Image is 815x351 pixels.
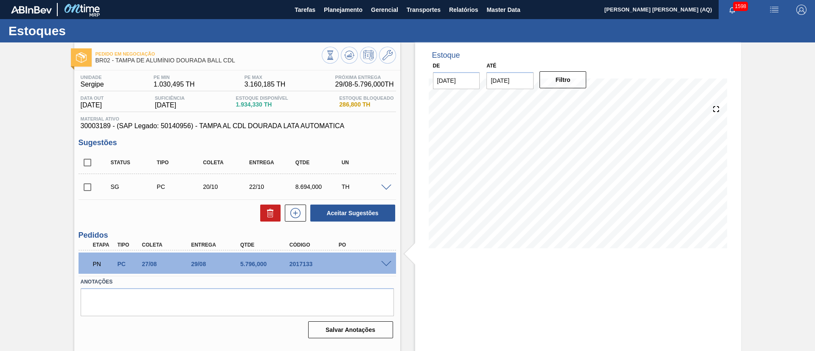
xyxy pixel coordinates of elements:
[81,276,394,288] label: Anotações
[281,205,306,222] div: Nova sugestão
[433,72,480,89] input: dd/mm/yyyy
[486,72,534,89] input: dd/mm/yyyy
[293,160,345,166] div: Qtde
[247,183,298,190] div: 22/10/2025
[796,5,807,15] img: Logout
[76,52,87,63] img: Ícone
[371,5,398,15] span: Gerencial
[295,5,315,15] span: Tarefas
[115,242,141,248] div: Tipo
[201,183,252,190] div: 20/10/2025
[155,101,185,109] span: [DATE]
[201,160,252,166] div: Coleta
[244,75,286,80] span: PE MAX
[324,5,363,15] span: Planejamento
[236,101,288,108] span: 1.934,330 TH
[733,2,748,11] span: 1598
[340,160,391,166] div: UN
[115,261,141,267] div: Pedido de Compra
[81,122,394,130] span: 30003189 - (SAP Legado: 50140956) - TAMPA AL CDL DOURADA LATA AUTOMATICA
[244,81,286,88] span: 3.160,185 TH
[540,71,587,88] button: Filtro
[236,95,288,101] span: Estoque Disponível
[81,75,104,80] span: Unidade
[96,51,322,56] span: Pedido em Negociação
[11,6,52,14] img: TNhmsLtSVTkK8tSr43FrP2fwEKptu5GPRR3wAAAABJRU5ErkJggg==
[91,242,116,248] div: Etapa
[337,242,392,248] div: PO
[335,81,394,88] span: 29/08 - 5.796,000 TH
[335,75,394,80] span: Próxima Entrega
[310,205,395,222] button: Aceitar Sugestões
[93,261,114,267] p: PN
[322,47,339,64] button: Visão Geral dos Estoques
[340,183,391,190] div: TH
[379,47,396,64] button: Ir ao Master Data / Geral
[154,81,195,88] span: 1.030,495 TH
[79,231,396,240] h3: Pedidos
[189,242,244,248] div: Entrega
[79,138,396,147] h3: Sugestões
[256,205,281,222] div: Excluir Sugestões
[769,5,779,15] img: userActions
[81,101,104,109] span: [DATE]
[96,57,322,64] span: BR02 - TAMPA DE ALUMÍNIO DOURADA BALL CDL
[339,101,393,108] span: 286,800 TH
[189,261,244,267] div: 29/08/2025
[140,261,195,267] div: 27/08/2025
[433,63,440,69] label: De
[91,255,116,273] div: Pedido em Negociação
[155,160,206,166] div: Tipo
[339,95,393,101] span: Estoque Bloqueado
[81,95,104,101] span: Data out
[486,63,496,69] label: Até
[81,81,104,88] span: Sergipe
[8,26,159,36] h1: Estoques
[140,242,195,248] div: Coleta
[154,75,195,80] span: PE MIN
[238,261,293,267] div: 5.796,000
[306,204,396,222] div: Aceitar Sugestões
[486,5,520,15] span: Master Data
[109,183,160,190] div: Sugestão Criada
[155,95,185,101] span: Suficiência
[719,4,746,16] button: Notificações
[238,242,293,248] div: Qtde
[308,321,393,338] button: Salvar Anotações
[360,47,377,64] button: Programar Estoque
[449,5,478,15] span: Relatórios
[341,47,358,64] button: Atualizar Gráfico
[109,160,160,166] div: Status
[81,116,394,121] span: Material ativo
[155,183,206,190] div: Pedido de Compra
[432,51,460,60] div: Estoque
[407,5,441,15] span: Transportes
[293,183,345,190] div: 8.694,000
[287,261,343,267] div: 2017133
[287,242,343,248] div: Código
[247,160,298,166] div: Entrega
